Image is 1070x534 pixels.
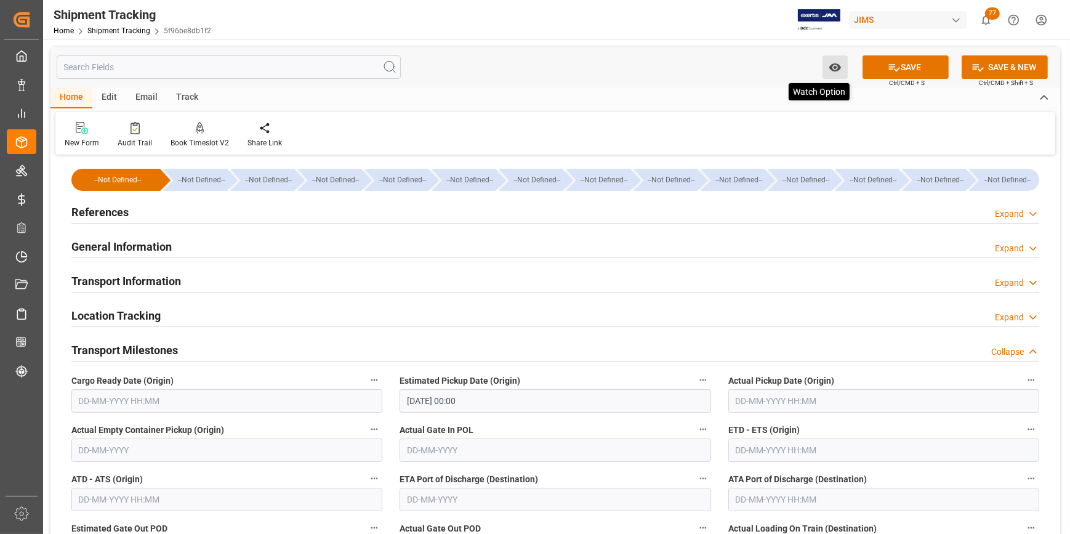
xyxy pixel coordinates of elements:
button: show 77 new notifications [972,6,1000,34]
div: New Form [65,137,99,148]
div: --Not Defined-- [566,169,630,191]
h2: Transport Milestones [71,342,178,358]
span: Estimated Pickup Date (Origin) [400,374,520,387]
button: SAVE & NEW [962,55,1048,79]
div: Shipment Tracking [54,6,211,24]
button: SAVE [863,55,949,79]
span: ETA Port of Discharge (Destination) [400,473,538,486]
div: Email [126,87,167,108]
div: JIMS [849,11,967,29]
span: Actual Empty Container Pickup (Origin) [71,424,224,437]
input: DD-MM-YYYY HH:MM [728,389,1039,413]
button: Actual Pickup Date (Origin) [1023,372,1039,388]
button: Help Center [1000,6,1028,34]
span: Actual Gate In POL [400,424,473,437]
div: --Not Defined-- [377,169,428,191]
h2: Transport Information [71,273,181,289]
a: Home [54,26,74,35]
input: DD-MM-YYYY [400,439,710,462]
div: Expand [995,311,1024,324]
h2: Location Tracking [71,307,161,324]
button: ETD - ETS (Origin) [1023,421,1039,437]
input: DD-MM-YYYY [71,439,382,462]
input: DD-MM-YYYY HH:MM [728,488,1039,511]
img: Exertis%20JAM%20-%20Email%20Logo.jpg_1722504956.jpg [798,9,840,31]
button: open menu [823,55,848,79]
span: Actual Pickup Date (Origin) [728,374,834,387]
a: Shipment Tracking [87,26,150,35]
div: --Not Defined-- [511,169,563,191]
div: Collapse [991,346,1024,358]
input: DD-MM-YYYY HH:MM [71,389,382,413]
div: Track [167,87,207,108]
div: Home [50,87,92,108]
span: ATD - ATS (Origin) [71,473,143,486]
div: --Not Defined-- [175,169,227,191]
div: --Not Defined-- [981,169,1033,191]
div: --Not Defined-- [902,169,966,191]
div: --Not Defined-- [364,169,428,191]
div: --Not Defined-- [71,169,160,191]
div: Book Timeslot V2 [171,137,229,148]
input: DD-MM-YYYY HH:MM [71,488,382,511]
div: --Not Defined-- [432,169,496,191]
div: --Not Defined-- [84,169,151,191]
div: --Not Defined-- [780,169,832,191]
div: --Not Defined-- [646,169,698,191]
span: Ctrl/CMD + S [889,78,925,87]
span: ETD - ETS (Origin) [728,424,800,437]
div: --Not Defined-- [297,169,361,191]
div: Audit Trail [118,137,152,148]
div: --Not Defined-- [310,169,361,191]
div: --Not Defined-- [768,169,832,191]
div: --Not Defined-- [835,169,899,191]
button: Cargo Ready Date (Origin) [366,372,382,388]
div: --Not Defined-- [701,169,765,191]
input: Search Fields [57,55,401,79]
input: DD-MM-YYYY [400,488,710,511]
div: --Not Defined-- [847,169,899,191]
span: Ctrl/CMD + Shift + S [979,78,1033,87]
h2: General Information [71,238,172,255]
span: 77 [985,7,1000,20]
div: --Not Defined-- [578,169,630,191]
div: Edit [92,87,126,108]
input: DD-MM-YYYY HH:MM [728,439,1039,462]
span: ATA Port of Discharge (Destination) [728,473,867,486]
button: Actual Empty Container Pickup (Origin) [366,421,382,437]
div: --Not Defined-- [634,169,698,191]
div: --Not Defined-- [444,169,496,191]
div: --Not Defined-- [969,169,1039,191]
button: ETA Port of Discharge (Destination) [695,471,711,487]
div: Expand [995,277,1024,289]
div: --Not Defined-- [163,169,227,191]
button: Estimated Pickup Date (Origin) [695,372,711,388]
div: Expand [995,208,1024,220]
button: Actual Gate In POL [695,421,711,437]
div: Share Link [247,137,282,148]
div: Expand [995,242,1024,255]
div: --Not Defined-- [499,169,563,191]
div: --Not Defined-- [243,169,294,191]
button: JIMS [849,8,972,31]
input: DD-MM-YYYY HH:MM [400,389,710,413]
div: --Not Defined-- [230,169,294,191]
div: --Not Defined-- [713,169,765,191]
button: ATA Port of Discharge (Destination) [1023,471,1039,487]
button: ATD - ATS (Origin) [366,471,382,487]
span: Cargo Ready Date (Origin) [71,374,174,387]
h2: References [71,204,129,220]
div: --Not Defined-- [914,169,966,191]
